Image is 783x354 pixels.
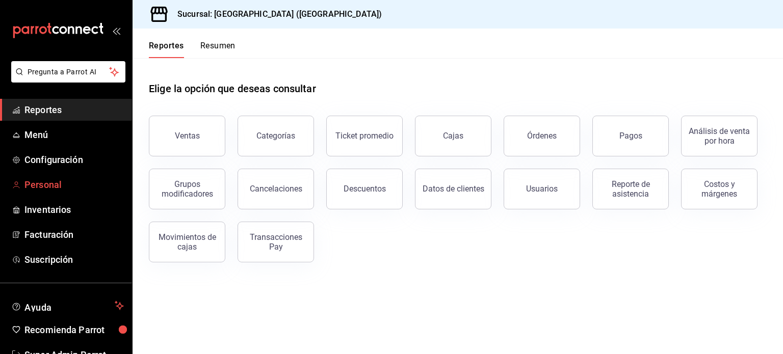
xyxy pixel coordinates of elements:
[415,169,491,209] button: Datos de clientes
[344,184,386,194] div: Descuentos
[7,74,125,85] a: Pregunta a Parrot AI
[681,116,758,156] button: Análisis de venta por hora
[238,222,314,262] button: Transacciones Pay
[443,130,464,142] div: Cajas
[238,169,314,209] button: Cancelaciones
[149,81,316,96] h1: Elige la opción que deseas consultar
[28,67,110,77] span: Pregunta a Parrot AI
[155,179,219,199] div: Grupos modificadores
[24,323,124,337] span: Recomienda Parrot
[112,26,120,35] button: open_drawer_menu
[592,116,669,156] button: Pagos
[592,169,669,209] button: Reporte de asistencia
[526,184,558,194] div: Usuarios
[175,131,200,141] div: Ventas
[24,128,124,142] span: Menú
[24,153,124,167] span: Configuración
[149,169,225,209] button: Grupos modificadores
[326,116,403,156] button: Ticket promedio
[24,103,124,117] span: Reportes
[155,232,219,252] div: Movimientos de cajas
[326,169,403,209] button: Descuentos
[24,203,124,216] span: Inventarios
[415,116,491,156] a: Cajas
[619,131,642,141] div: Pagos
[24,228,124,241] span: Facturación
[24,178,124,192] span: Personal
[238,116,314,156] button: Categorías
[244,232,307,252] div: Transacciones Pay
[24,299,111,312] span: Ayuda
[527,131,557,141] div: Órdenes
[149,116,225,156] button: Ventas
[504,169,580,209] button: Usuarios
[169,8,382,20] h3: Sucursal: [GEOGRAPHIC_DATA] ([GEOGRAPHIC_DATA])
[149,41,184,58] button: Reportes
[24,253,124,266] span: Suscripción
[423,184,484,194] div: Datos de clientes
[200,41,236,58] button: Resumen
[256,131,295,141] div: Categorías
[149,222,225,262] button: Movimientos de cajas
[149,41,236,58] div: navigation tabs
[688,179,751,199] div: Costos y márgenes
[504,116,580,156] button: Órdenes
[599,179,662,199] div: Reporte de asistencia
[335,131,394,141] div: Ticket promedio
[11,61,125,83] button: Pregunta a Parrot AI
[688,126,751,146] div: Análisis de venta por hora
[681,169,758,209] button: Costos y márgenes
[250,184,302,194] div: Cancelaciones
